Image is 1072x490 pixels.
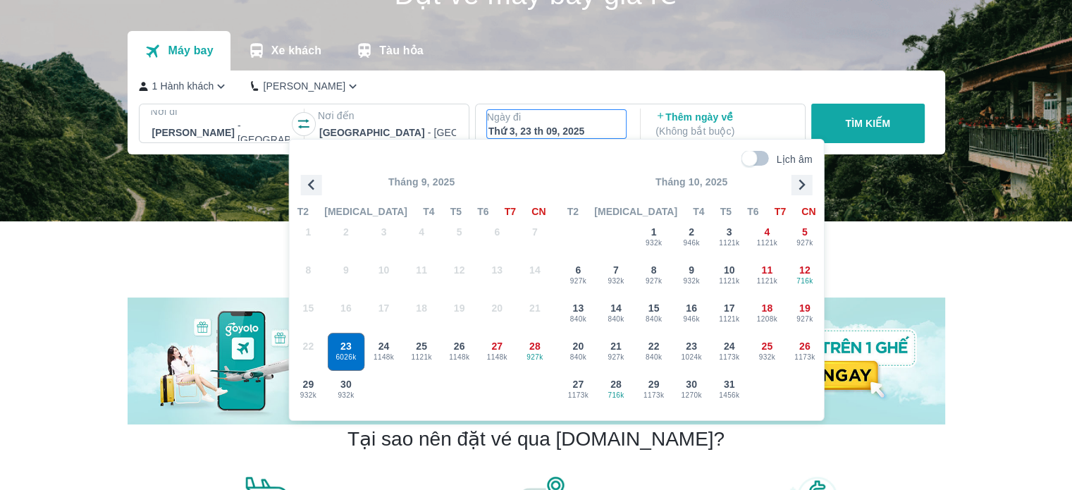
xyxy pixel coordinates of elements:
span: T4 [423,204,434,219]
div: Thứ 3, 23 th 09, 2025 [488,124,625,138]
span: 8 [651,263,657,277]
span: T2 [297,204,309,219]
span: 932k [636,238,672,249]
p: Máy bay [168,44,213,58]
span: CN [531,204,546,219]
span: 1024k [673,352,710,363]
span: 27 [572,377,584,391]
p: [PERSON_NAME] [263,79,345,93]
button: 251121k [402,333,440,371]
button: 271148k [478,333,516,371]
span: 1173k [560,390,597,401]
button: 231024k [672,333,710,371]
button: 1932k [635,219,673,257]
button: 8927k [635,257,673,295]
span: 932k [290,390,327,401]
button: 2946k [672,219,710,257]
p: Nơi đi [151,104,290,118]
button: 21927k [597,333,635,371]
span: 1208k [748,314,785,325]
p: Tàu hỏa [379,44,424,58]
span: 9 [689,263,694,277]
span: 29 [302,377,314,391]
span: 1173k [711,352,748,363]
span: 932k [598,276,634,287]
span: 840k [636,352,672,363]
button: 111121k [748,257,786,295]
span: 22 [648,339,660,353]
span: 18 [761,301,772,315]
p: - [GEOGRAPHIC_DATA] [238,118,342,147]
span: [MEDICAL_DATA] [594,204,677,219]
span: 1173k [636,390,672,401]
button: 14840k [597,295,635,333]
span: 1173k [787,352,823,363]
span: 716k [787,276,823,287]
span: 7 [613,263,619,277]
span: 927k [560,276,597,287]
span: 946k [673,238,710,249]
span: 927k [787,314,823,325]
span: 15 [648,301,660,315]
span: T2 [567,204,579,219]
button: 181208k [748,295,786,333]
span: 6 [575,263,581,277]
button: 236026k [327,333,365,371]
span: 1456k [711,390,748,401]
div: transportation tabs [128,31,440,71]
span: T7 [775,204,786,219]
span: 17 [724,301,735,315]
button: 25932k [748,333,786,371]
span: 26 [799,339,811,353]
span: 26 [454,339,465,353]
span: 3 [727,225,732,239]
button: 12716k [786,257,824,295]
span: 2 [689,225,694,239]
span: T4 [693,204,704,219]
button: 311456k [710,371,748,409]
span: 23 [340,339,352,353]
button: 271173k [560,371,598,409]
span: 31 [724,377,735,391]
span: 840k [636,314,672,325]
button: 29932k [290,371,328,409]
span: 927k [787,238,823,249]
span: 716k [598,390,634,401]
span: 840k [598,314,634,325]
button: 15840k [635,295,673,333]
button: 13840k [560,295,598,333]
p: Tháng 10, 2025 [560,175,824,189]
span: 1121k [403,352,440,363]
p: Tháng 9, 2025 [290,175,554,189]
p: Xe khách [271,44,321,58]
span: 840k [560,314,597,325]
span: 11 [761,263,772,277]
button: 30932k [327,371,365,409]
span: 14 [610,301,622,315]
button: 9932k [672,257,710,295]
span: 1121k [711,276,748,287]
button: 20840k [560,333,598,371]
span: T6 [477,204,488,219]
p: Ngày đi [487,110,627,124]
button: 22840k [635,333,673,371]
button: [PERSON_NAME] [251,79,360,94]
button: 7932k [597,257,635,295]
span: T7 [505,204,516,219]
button: 41121k [748,219,786,257]
span: 927k [517,352,553,363]
h2: Tại sao nên đặt vé qua [DOMAIN_NAME]? [347,427,725,452]
span: 10 [724,263,735,277]
span: 1148k [479,352,515,363]
span: 946k [673,314,710,325]
span: 1148k [366,352,402,363]
span: T5 [720,204,732,219]
p: Thêm ngày về [655,110,792,138]
button: 16946k [672,295,710,333]
span: 1121k [711,238,748,249]
span: 24 [724,339,735,353]
button: 19927k [786,295,824,333]
span: 1 [651,225,657,239]
span: 28 [610,377,622,391]
span: 840k [560,352,597,363]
